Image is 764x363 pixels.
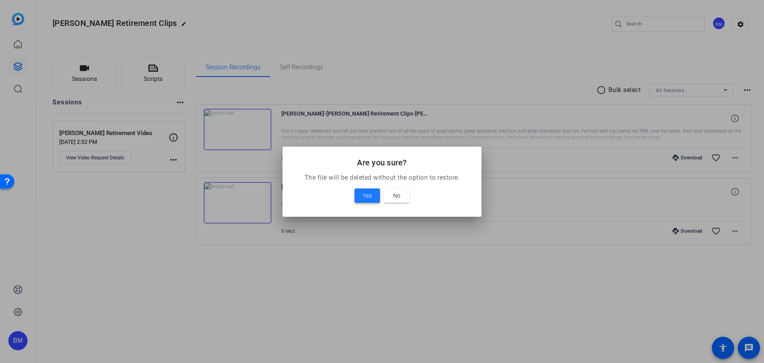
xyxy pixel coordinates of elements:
p: The file will be deleted without the option to restore. [292,173,472,182]
button: Yes [355,188,380,203]
button: No [384,188,409,203]
span: Yes [363,191,372,200]
span: No [393,191,400,200]
h2: Are you sure? [292,156,472,169]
